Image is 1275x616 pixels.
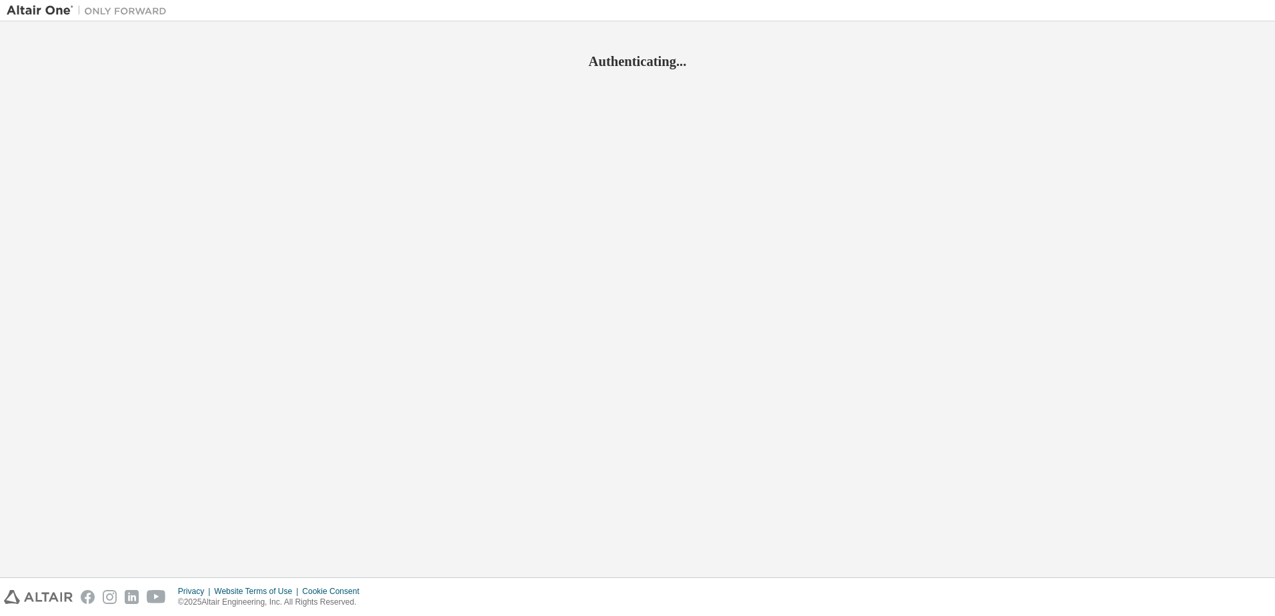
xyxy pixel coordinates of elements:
img: facebook.svg [81,590,95,604]
img: youtube.svg [147,590,166,604]
img: Altair One [7,4,173,17]
div: Website Terms of Use [214,586,302,597]
img: instagram.svg [103,590,117,604]
div: Privacy [178,586,214,597]
div: Cookie Consent [302,586,367,597]
img: altair_logo.svg [4,590,73,604]
p: © 2025 Altair Engineering, Inc. All Rights Reserved. [178,597,367,608]
img: linkedin.svg [125,590,139,604]
h2: Authenticating... [7,53,1268,70]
